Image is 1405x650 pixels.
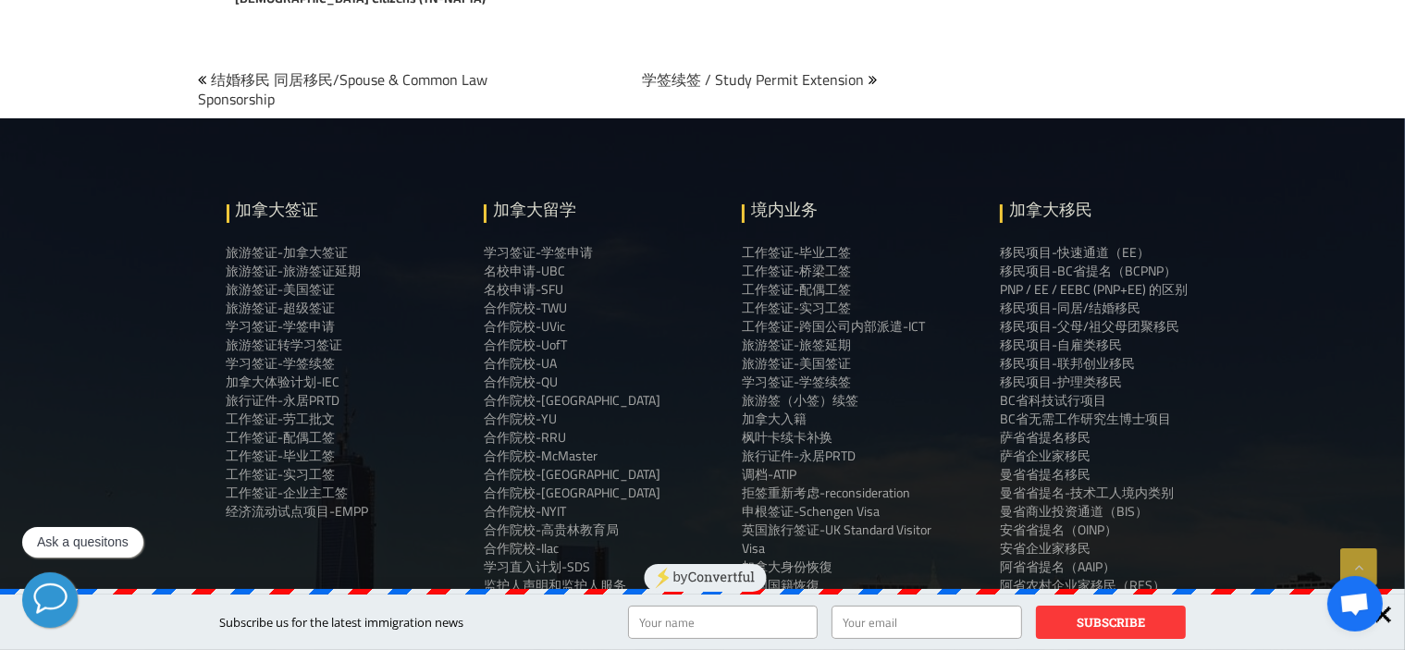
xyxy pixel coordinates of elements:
a: BC省无需工作研究生博士项目 [1000,410,1171,428]
a: 名校申请-UBC [484,262,565,280]
a: 移民项目-联邦创业移民 [1000,354,1135,373]
a: 学习签证-学签申请 [484,243,593,262]
a: 萨省企业家移民 [1000,447,1091,465]
a: 合作院校-UVic [484,317,565,336]
a: 阿省省提名（AAIP） [1000,558,1115,576]
a: 学习签证-学签续签 [227,354,336,373]
a: 阿省农村企业家移民（RES） [1000,576,1165,595]
a: 合作院校-YU [484,410,557,428]
i: powered [651,567,673,589]
a: 合作院校-Ilac [484,539,559,558]
a: 学签续签 / Study Permit Extension [637,66,869,93]
a: 合作院校-UA [484,354,557,373]
a: 拒签重新考虑-reconsideration [742,484,910,502]
input: Your name [628,606,819,639]
a: 旅游签证-美国签证 [227,280,336,299]
a: 合作院校-UofT [484,336,567,354]
a: BC省科技试行项目 [1000,391,1106,410]
a: 旅游签证-旅签延期 [742,336,851,354]
a: 移民项目-自雇类移民 [1000,336,1122,354]
a: 合作院校-TWU [484,299,567,317]
a: 工作签证-毕业工签 [227,447,336,465]
a: 工作签证-配偶工签 [227,428,336,447]
a: 合作院校-NYIT [484,502,566,521]
h3: 加拿大留学 [493,197,576,223]
a: 英国旅行签证-UK Standard Visitor Visa [742,521,944,558]
a: 安省企业家移民 [1000,539,1091,558]
a: 合作院校-[GEOGRAPHIC_DATA] [484,484,660,502]
a: 合作院校-高贵林教育局 [484,521,619,539]
a: 旅游签证转学习签证 [227,336,343,354]
a: 工作签证-企业主工签 [227,484,349,502]
a: 学习签证-学签续签 [742,373,851,391]
nav: 文章 [199,70,877,109]
a: 监护人声明和监护人服务 [484,576,626,595]
a: 移民项目-BC省提名（BCPNP） [1000,262,1177,280]
a: 旅游签证-加拿大签证 [227,243,349,262]
a: 学习直入计划-SDS [484,558,590,576]
a: 申根签证-Schengen Visa [742,502,880,521]
a: 安省省提名（OINP） [1000,521,1117,539]
a: poweredby [644,564,767,592]
a: 结婚移民 同居移民/Spouse & Common Law Sponsorship [199,66,488,113]
input: Your email [832,606,1022,639]
a: 合作院校-[GEOGRAPHIC_DATA] [484,391,660,410]
a: 工作签证-实习工签 [742,299,851,317]
a: 工作签证-桥梁工签 [742,262,851,280]
a: 旅行证件-永居PRTD [227,391,340,410]
a: 曼省省提名移民 [1000,465,1091,484]
a: 移民项目-父母/祖父母团聚移民 [1000,317,1179,336]
a: 合作院校-RRU [484,428,566,447]
a: 工作签证-配偶工签 [742,280,851,299]
a: 旅行证件-永居PRTD [742,447,856,465]
h3: 加拿大移民 [1009,197,1092,223]
a: 合作院校-McMaster [484,447,598,465]
a: 工作签证-毕业工签 [742,243,851,262]
a: 枫叶卡续卡补换 [742,428,832,447]
a: 名校申请-SFU [484,280,563,299]
a: 学习签证-学签申请 [227,317,336,336]
a: 加拿大体验计划-IEC [227,373,340,391]
a: 工作签证-实习工签 [227,465,336,484]
a: 工作签证-劳工批文 [227,410,336,428]
a: 曼省商业投资通道（BIS） [1000,502,1148,521]
h3: 境内业务 [751,197,818,223]
a: 旅游签证-超级签证 [227,299,336,317]
a: PNP / EE / EEBC (PNP+EE) 的区别 [1000,280,1188,299]
a: 中国国籍恢復 [742,576,820,595]
a: Open chat [1327,576,1383,632]
a: 合作院校-[GEOGRAPHIC_DATA] [484,465,660,484]
a: 加拿大身份恢復 [742,558,832,576]
a: 加拿大入籍 [742,410,807,428]
a: 旅游签证-美国签证 [742,354,851,373]
span: Subscribe us for the latest immigration news [219,614,463,631]
a: 经济流动试点项目-EMPP [227,502,369,521]
a: 曼省省提名-技术工人境内类别 [1000,484,1174,502]
a: Go to Top [1340,548,1377,585]
a: 移民项目-快速通道（EE） [1000,243,1150,262]
h3: 加拿大签证 [236,197,319,223]
a: 旅游签（小签）续签 [742,391,858,410]
a: 萨省省提名移民 [1000,428,1091,447]
a: 合作院校-QU [484,373,558,391]
strong: SUBSCRIBE [1077,614,1145,631]
p: Ask a quesitons [37,534,129,550]
a: 工作签证-跨国公司内部派遣-ICT [742,317,925,336]
a: 移民项目-同居/结婚移民 [1000,299,1140,317]
a: 移民项目-护理类移民 [1000,373,1122,391]
a: 调档-ATIP [742,465,796,484]
a: 旅游签证-旅游签证延期 [227,262,362,280]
